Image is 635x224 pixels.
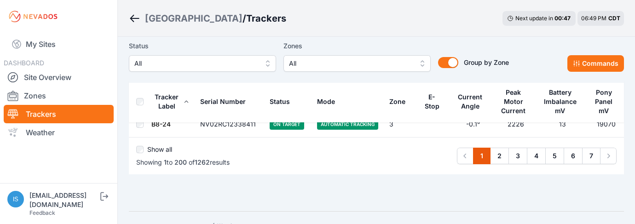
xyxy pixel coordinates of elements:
h3: Trackers [246,12,286,25]
button: Zone [389,91,413,113]
button: Serial Number [200,91,253,113]
label: Status [129,40,276,52]
a: Zones [4,86,114,105]
div: Current Angle [457,92,484,111]
td: 19070 [588,111,624,138]
td: -0.1° [451,111,494,138]
span: 1262 [195,158,210,166]
td: NV02RC12338411 [195,111,264,138]
span: CDT [608,15,620,22]
button: Current Angle [457,86,489,117]
label: Zones [283,40,431,52]
a: Weather [4,123,114,142]
a: [GEOGRAPHIC_DATA] [145,12,242,25]
span: All [289,58,412,69]
a: B8-24 [151,120,171,128]
button: Tracker Label [151,86,189,117]
div: 00 : 47 [554,15,571,22]
label: Show all [147,145,172,154]
a: Feedback [29,209,55,216]
div: E-Stop [424,92,440,111]
div: Pony Panel mV [594,88,614,115]
nav: Pagination [457,148,617,164]
a: 3 [508,148,527,164]
button: Commands [567,55,624,72]
a: 2 [490,148,509,164]
span: 1 [164,158,167,166]
a: 7 [582,148,600,164]
span: Group by Zone [464,58,509,66]
button: Status [270,91,297,113]
nav: Breadcrumb [129,6,286,30]
span: DASHBOARD [4,59,44,67]
div: Status [270,97,290,106]
a: 4 [527,148,546,164]
span: 200 [174,158,187,166]
button: All [283,55,431,72]
button: Pony Panel mV [594,81,618,122]
img: iswagart@prim.com [7,191,24,207]
p: Showing to of results [136,158,230,167]
a: 5 [545,148,564,164]
td: 3 [384,111,418,138]
img: Nevados [7,9,59,24]
span: 06:49 PM [581,15,606,22]
span: Next update in [515,15,553,22]
a: My Sites [4,33,114,55]
div: Peak Motor Current [500,88,527,115]
button: Mode [317,91,342,113]
a: 6 [564,148,583,164]
span: On Target [270,119,304,130]
button: All [129,55,276,72]
div: Mode [317,97,335,106]
a: 1 [473,148,491,164]
a: Site Overview [4,68,114,86]
td: 13 [537,111,588,138]
span: / [242,12,246,25]
div: [EMAIL_ADDRESS][DOMAIN_NAME] [29,191,98,209]
div: Tracker Label [151,92,182,111]
td: 2226 [494,111,537,138]
button: Battery Imbalance mV [543,81,583,122]
button: Peak Motor Current [500,81,531,122]
span: Automatic Tracking [317,119,378,130]
button: E-Stop [424,86,446,117]
a: Trackers [4,105,114,123]
div: Serial Number [200,97,246,106]
div: Battery Imbalance mV [543,88,578,115]
span: All [134,58,258,69]
div: Zone [389,97,405,106]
